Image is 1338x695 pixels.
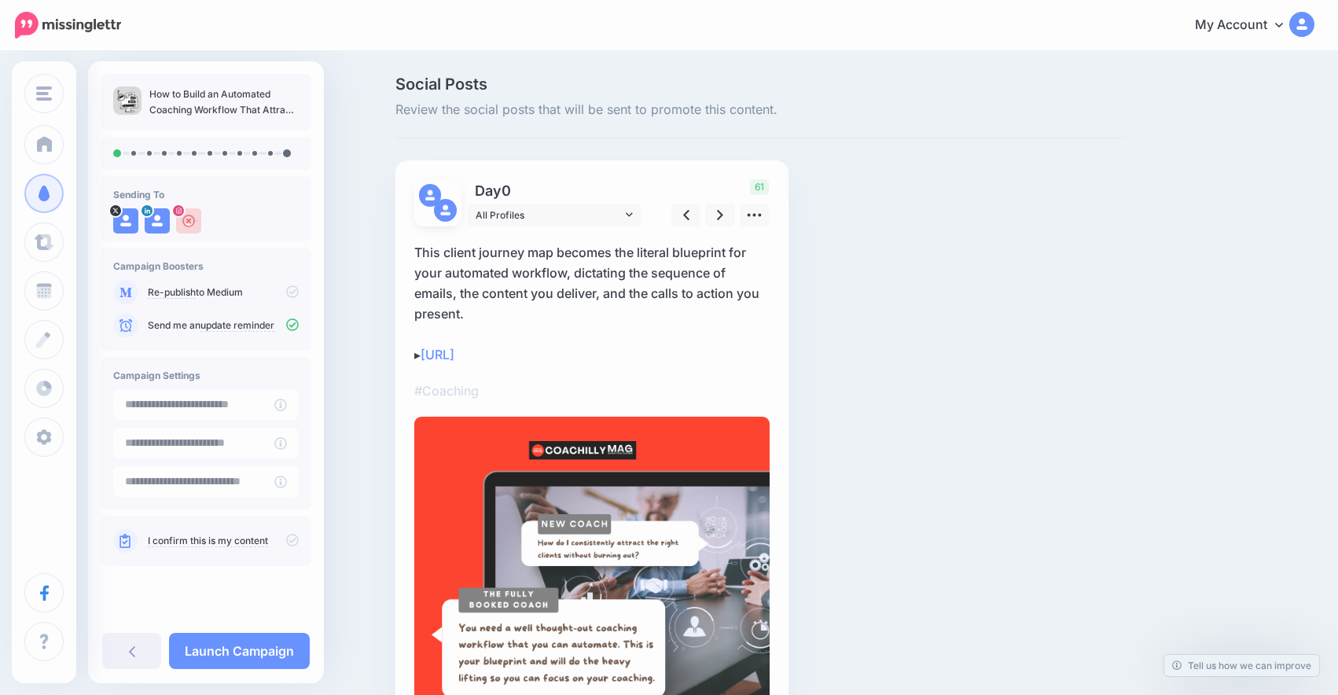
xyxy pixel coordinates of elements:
[414,242,770,365] p: This client journey map becomes the literal blueprint for your automated workflow, dictating the ...
[176,208,201,234] img: 118864060_311124449985185_2668079375079310302_n-bsa100533.jpg
[1164,655,1319,676] a: Tell us how we can improve
[502,182,511,199] span: 0
[148,535,268,547] a: I confirm this is my content
[476,207,622,223] span: All Profiles
[750,179,769,195] span: 61
[421,347,454,362] a: [URL]
[113,189,299,200] h4: Sending To
[113,208,138,234] img: user_default_image.png
[145,208,170,234] img: user_default_image.png
[419,184,442,207] img: user_default_image.png
[395,76,1125,92] span: Social Posts
[468,204,641,226] a: All Profiles
[200,319,274,332] a: update reminder
[113,370,299,381] h4: Campaign Settings
[395,100,1125,120] span: Review the social posts that will be sent to promote this content.
[15,12,121,39] img: Missinglettr
[113,86,142,115] img: efb4b05730eb59d5b5bf070d283b80d7_thumb.jpg
[148,285,299,300] p: to Medium
[148,286,196,299] a: Re-publish
[468,179,643,202] p: Day
[113,260,299,272] h4: Campaign Boosters
[148,318,299,333] p: Send me an
[1179,6,1314,45] a: My Account
[149,86,299,118] p: How to Build an Automated Coaching Workflow That Attracts High-Ticket Clients
[434,199,457,222] img: user_default_image.png
[414,381,770,401] p: #Coaching
[36,86,52,101] img: menu.png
